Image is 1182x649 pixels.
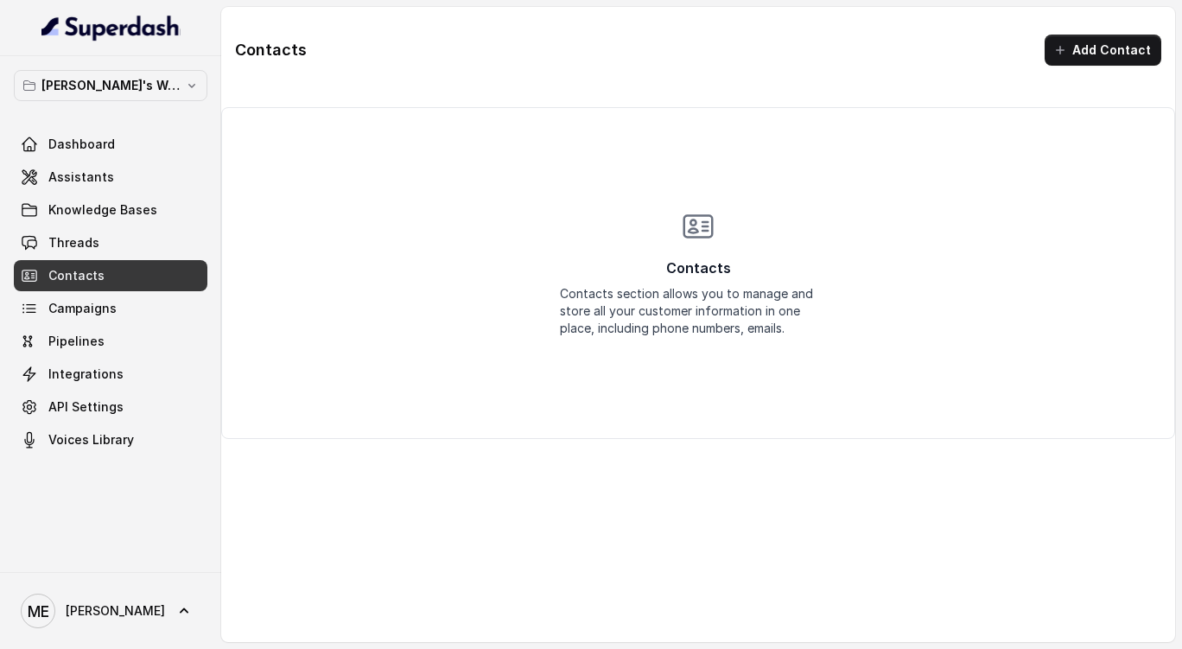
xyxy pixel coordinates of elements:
[14,129,207,160] a: Dashboard
[14,391,207,423] a: API Settings
[48,398,124,416] span: API Settings
[14,70,207,101] button: [PERSON_NAME]'s Workspace
[14,293,207,324] a: Campaigns
[14,194,207,226] a: Knowledge Bases
[48,136,115,153] span: Dashboard
[48,267,105,284] span: Contacts
[48,366,124,383] span: Integrations
[14,424,207,455] a: Voices Library
[28,602,49,620] text: ME
[41,75,180,96] p: [PERSON_NAME]'s Workspace
[235,36,307,64] h1: Contacts
[560,285,836,337] div: Contacts section allows you to manage and store all your customer information in one place, inclu...
[1045,35,1161,66] button: Add Contact
[666,258,731,278] p: Contacts
[48,333,105,350] span: Pipelines
[14,359,207,390] a: Integrations
[48,169,114,186] span: Assistants
[48,300,117,317] span: Campaigns
[48,201,157,219] span: Knowledge Bases
[41,14,181,41] img: light.svg
[48,234,99,251] span: Threads
[66,602,165,620] span: [PERSON_NAME]
[48,431,134,449] span: Voices Library
[14,587,207,635] a: [PERSON_NAME]
[14,326,207,357] a: Pipelines
[14,260,207,291] a: Contacts
[14,227,207,258] a: Threads
[14,162,207,193] a: Assistants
